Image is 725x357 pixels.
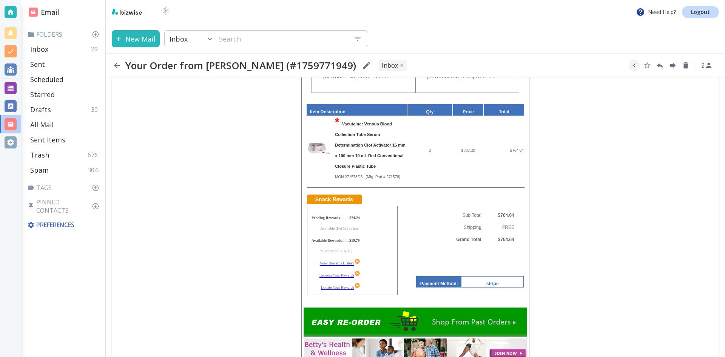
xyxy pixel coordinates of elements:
div: Inbox29 [27,42,102,57]
p: Drafts [30,105,51,114]
p: Inbox [30,45,48,54]
div: Drafts30 [27,102,102,117]
button: Forward [667,60,679,71]
button: Reply [654,60,666,71]
h2: Your Order from [PERSON_NAME] (#1759771949) [125,59,356,71]
div: Starred [27,87,102,102]
p: 30 [91,105,101,114]
img: BioTech International [148,6,183,18]
p: Sent [30,60,45,69]
p: INBOX [382,61,398,70]
img: bizwise [112,9,142,15]
button: New Mail [112,30,160,47]
p: Need Help? [636,8,676,17]
p: Trash [30,150,49,159]
h2: Email [29,7,59,17]
a: Logout [682,6,719,18]
p: Preferences [27,221,101,229]
button: Delete [680,60,691,71]
p: Logout [691,9,710,15]
button: See Participants [698,56,716,74]
div: Sent [27,57,102,72]
div: Preferences [26,218,102,232]
p: All Mail [30,120,54,129]
p: Starred [30,90,55,99]
input: Search [217,31,347,46]
p: Sent Items [30,135,65,144]
p: 304 [88,166,101,174]
p: Scheduled [30,75,63,84]
div: All Mail [27,117,102,132]
p: Pinned Contacts [27,198,102,215]
p: Tags [27,184,102,192]
div: Spam304 [27,162,102,178]
div: Scheduled [27,72,102,87]
p: 29 [91,45,101,53]
p: Inbox [170,34,188,43]
p: Folders [27,30,102,39]
div: Sent Items [27,132,102,147]
p: 2 [701,61,705,70]
p: 676 [88,151,101,159]
img: DashboardSidebarEmail.svg [29,8,38,17]
p: Spam [30,165,49,175]
div: Trash676 [27,147,102,162]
